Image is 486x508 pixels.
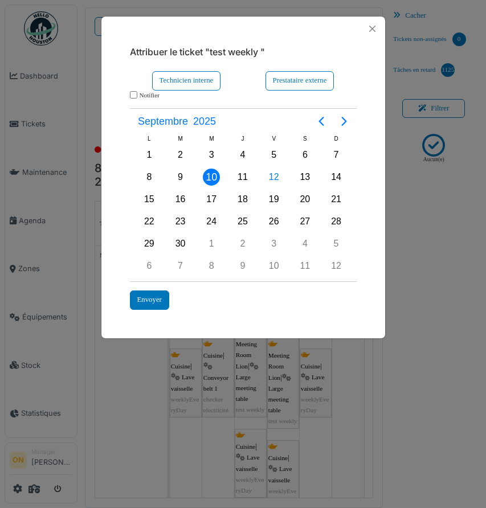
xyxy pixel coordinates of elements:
[136,111,191,132] span: Septembre
[172,235,189,252] div: Mardi, Septembre 30, 2025
[266,169,283,186] div: Aujourd'hui, Vendredi, Septembre 12, 2025
[172,169,189,186] div: Mardi, Septembre 9, 2025
[172,213,189,230] div: Mardi, Septembre 23, 2025
[203,191,220,208] div: Mercredi, Septembre 17, 2025
[196,134,227,144] div: M
[152,71,221,90] div: Technicien interne
[266,213,283,230] div: Vendredi, Septembre 26, 2025
[328,213,345,230] div: Dimanche, Septembre 28, 2025
[124,91,362,100] div: Notifier
[266,146,283,163] div: Vendredi, Septembre 5, 2025
[141,169,158,186] div: Lundi, Septembre 8, 2025
[328,235,345,252] div: Dimanche, Octobre 5, 2025
[134,134,165,144] div: L
[141,191,158,208] div: Lundi, Septembre 15, 2025
[141,235,158,252] div: Lundi, Septembre 29, 2025
[328,257,345,275] div: Dimanche, Octobre 12, 2025
[296,213,313,230] div: Samedi, Septembre 27, 2025
[191,111,219,132] span: 2025
[328,146,345,163] div: Dimanche, Septembre 7, 2025
[321,134,352,144] div: D
[266,257,283,275] div: Vendredi, Octobre 10, 2025
[266,191,283,208] div: Vendredi, Septembre 19, 2025
[296,146,313,163] div: Samedi, Septembre 6, 2025
[141,146,158,163] div: Lundi, Septembre 1, 2025
[203,213,220,230] div: Mercredi, Septembre 24, 2025
[234,146,251,163] div: Jeudi, Septembre 4, 2025
[141,213,158,230] div: Lundi, Septembre 22, 2025
[141,257,158,275] div: Lundi, Octobre 6, 2025
[289,134,321,144] div: S
[172,191,189,208] div: Mardi, Septembre 16, 2025
[234,257,251,275] div: Jeudi, Octobre 9, 2025
[203,235,220,252] div: Mercredi, Octobre 1, 2025
[234,235,251,252] div: Jeudi, Octobre 2, 2025
[328,169,345,186] div: Dimanche, Septembre 14, 2025
[234,169,251,186] div: Jeudi, Septembre 11, 2025
[258,134,289,144] div: V
[130,290,169,309] div: Envoyer
[296,235,313,252] div: Samedi, Octobre 4, 2025
[131,111,223,132] button: Septembre2025
[234,191,251,208] div: Jeudi, Septembre 18, 2025
[203,169,220,186] div: Mercredi, Septembre 10, 2025
[172,257,189,275] div: Mardi, Octobre 7, 2025
[165,134,196,144] div: M
[266,235,283,252] div: Vendredi, Octobre 3, 2025
[296,191,313,208] div: Samedi, Septembre 20, 2025
[234,213,251,230] div: Jeudi, Septembre 25, 2025
[365,21,380,36] button: Close
[328,191,345,208] div: Dimanche, Septembre 21, 2025
[296,169,313,186] div: Samedi, Septembre 13, 2025
[130,47,357,58] h6: Attribuer le ticket "test weekly "
[333,110,356,133] button: Next page
[310,110,333,133] button: Previous page
[203,146,220,163] div: Mercredi, Septembre 3, 2025
[203,257,220,275] div: Mercredi, Octobre 8, 2025
[296,257,313,275] div: Samedi, Octobre 11, 2025
[172,146,189,163] div: Mardi, Septembre 2, 2025
[227,134,259,144] div: J
[266,71,334,90] div: Prestataire externe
